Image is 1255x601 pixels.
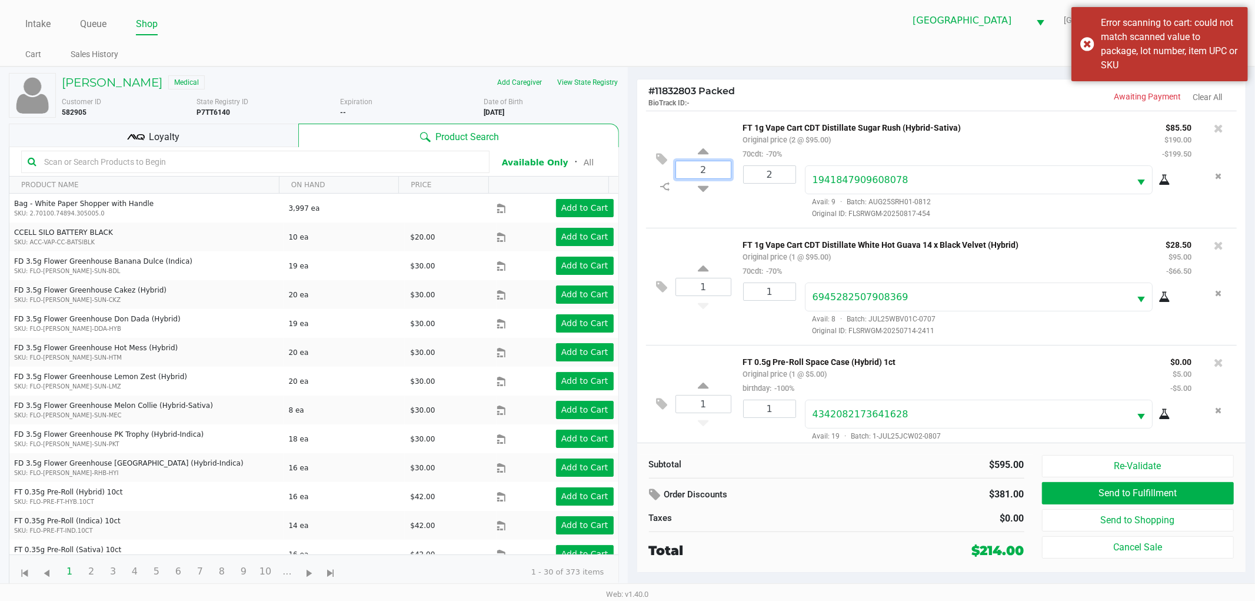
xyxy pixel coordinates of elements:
[276,560,298,583] span: Page 11
[14,411,279,420] p: SKU: FLO-[PERSON_NAME]-SUN-MEC
[435,130,499,144] span: Product Search
[649,512,828,525] div: Taxes
[556,257,614,275] button: Add to Cart
[813,174,908,185] span: 1941847909608078
[9,309,284,338] td: FD 3.5g Flower Greenhouse Don Dada (Hybrid)
[836,315,847,323] span: ·
[556,545,614,563] button: Add to Cart
[649,85,655,97] span: #
[149,130,179,144] span: Loyalty
[284,453,405,482] td: 16 ea
[1211,283,1227,304] button: Remove the package from the orderLine
[9,177,618,554] div: Data table
[14,324,279,333] p: SKU: FLO-[PERSON_NAME]-DDA-HYB
[743,135,831,144] small: Original price (2 @ $95.00)
[410,377,435,386] span: $30.00
[649,541,887,560] div: Total
[14,353,279,362] p: SKU: FLO-[PERSON_NAME]-SUN-HTM
[284,540,405,569] td: 16 ea
[845,458,1024,472] div: $595.00
[284,223,405,251] td: 10 ea
[410,522,435,530] span: $42.00
[340,108,346,117] b: --
[124,560,146,583] span: Page 4
[284,194,405,223] td: 3,997 ea
[9,511,284,540] td: FT 0.35g Pre-Roll (Indica) 10ct
[80,560,102,583] span: Page 2
[1166,267,1191,275] small: -$66.50
[561,492,608,501] app-button-loader: Add to Cart
[14,382,279,391] p: SKU: FLO-[PERSON_NAME]-SUN-LMZ
[1211,400,1227,421] button: Remove the package from the orderLine
[655,179,675,194] inline-svg: Split item qty to new line
[232,560,255,583] span: Page 9
[743,150,783,158] small: 70cdt:
[561,261,608,270] app-button-loader: Add to Cart
[9,424,284,453] td: FD 3.5g Flower Greenhouse PK Trophy (Hybrid-Indica)
[9,540,284,569] td: FT 0.35g Pre-Roll (Sativa) 10ct
[1162,150,1191,158] small: -$199.50
[1170,384,1191,393] small: -$5.00
[14,469,279,477] p: SKU: FLO-[PERSON_NAME]-RHB-HYI
[197,108,230,117] b: P7TT6140
[1042,509,1234,532] button: Send to Shopping
[9,453,284,482] td: FD 3.5g Flower Greenhouse [GEOGRAPHIC_DATA] (Hybrid-Indica)
[561,434,608,443] app-button-loader: Add to Cart
[484,108,504,117] b: [DATE]
[25,16,51,32] a: Intake
[71,47,118,62] a: Sales History
[805,315,936,323] span: Avail: 8 Batch: JUL25WBV01C-0707
[743,237,1148,250] p: FT 1g Vape Cart CDT Distillate White Hot Guava 14 x Black Velvet (Hybrid)
[1130,166,1152,194] button: Select
[840,432,851,440] span: ·
[9,194,284,223] td: Bag - White Paper Shopper with Handle
[556,314,614,333] button: Add to Cart
[1029,6,1051,34] button: Select
[14,440,279,449] p: SKU: FLO-[PERSON_NAME]-SUN-PKT
[772,384,795,393] span: -100%
[14,295,279,304] p: SKU: FLO-[PERSON_NAME]-SUN-CKZ
[9,251,284,280] td: FD 3.5g Flower Greenhouse Banana Dulce (Indica)
[556,430,614,448] button: Add to Cart
[284,367,405,396] td: 20 ea
[1211,165,1227,187] button: Remove the package from the orderLine
[805,326,1191,336] span: Original ID: FLSRWGM-20250714-2411
[410,348,435,357] span: $30.00
[410,406,435,414] span: $30.00
[556,228,614,246] button: Add to Cart
[941,91,1181,103] p: Awaiting Payment
[1164,135,1191,144] small: $190.00
[284,511,405,540] td: 14 ea
[298,560,321,582] span: Go to the next page
[911,484,1024,504] div: $381.00
[62,98,101,106] span: Customer ID
[410,435,435,443] span: $30.00
[1173,370,1191,378] small: $5.00
[284,396,405,424] td: 8 ea
[197,98,248,106] span: State Registry ID
[845,512,1024,526] div: $0.00
[410,493,435,501] span: $42.00
[340,98,372,106] span: Expiration
[189,560,211,583] span: Page 7
[167,560,189,583] span: Page 6
[410,550,435,559] span: $42.00
[805,208,1191,219] span: Original ID: FLSRWGM-20250817-454
[58,560,81,583] span: Page 1
[561,318,608,328] app-button-loader: Add to Cart
[561,232,608,241] app-button-loader: Add to Cart
[9,367,284,396] td: FD 3.5g Flower Greenhouse Lemon Zest (Hybrid)
[972,541,1024,560] div: $214.00
[284,338,405,367] td: 20 ea
[9,223,284,251] td: CCELL SILO BATTERY BLACK
[1170,354,1191,367] p: $0.00
[284,280,405,309] td: 20 ea
[813,409,908,420] span: 4342082173641628
[1042,455,1234,477] button: Re-Validate
[561,290,608,299] app-button-loader: Add to Cart
[254,560,277,583] span: Page 10
[9,177,279,194] th: PRODUCT NAME
[62,75,162,89] h5: [PERSON_NAME]
[39,153,483,171] input: Scan or Search Products to Begin
[1042,482,1234,504] button: Send to Fulfillment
